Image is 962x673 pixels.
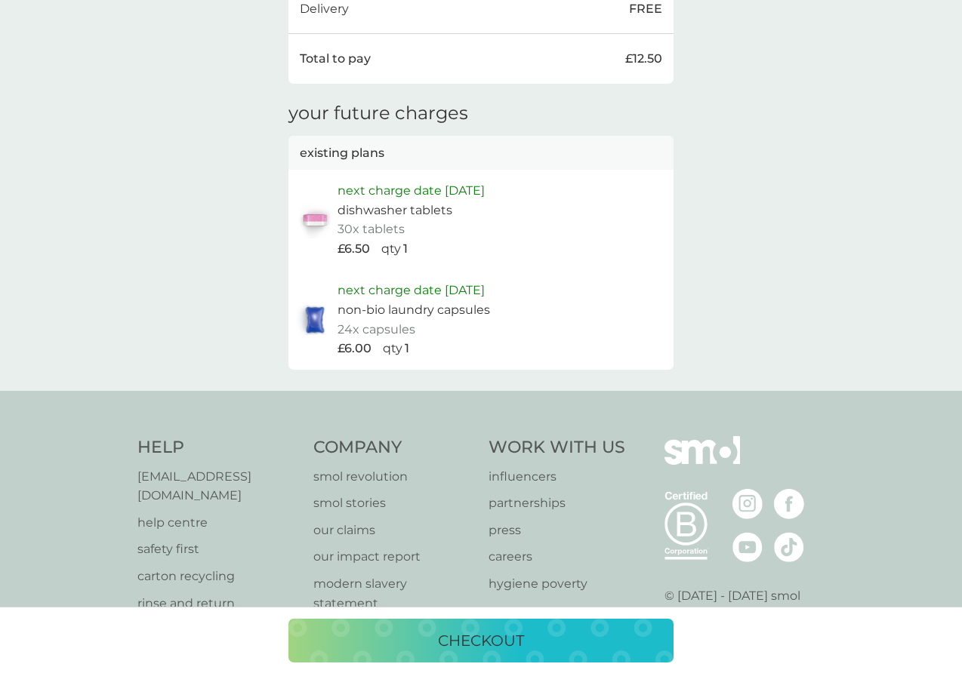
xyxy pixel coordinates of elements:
[381,239,401,259] p: qty
[137,436,298,459] h4: Help
[774,532,804,562] img: visit the smol Tiktok page
[338,300,490,320] p: non-bio laundry capsules
[137,513,298,533] a: help centre
[489,574,625,594] a: hygiene poverty
[338,320,415,340] p: 24x capsules
[338,181,485,201] p: next charge date [DATE]
[313,436,474,459] h4: Company
[625,49,662,69] p: £12.50
[489,493,625,513] a: partnerships
[288,619,674,662] button: checkout
[313,467,474,487] a: smol revolution
[300,143,384,163] p: existing plans
[313,574,474,613] a: modern slavery statement
[489,467,625,487] a: influencers
[338,239,370,259] p: £6.50
[338,339,372,358] p: £6.00
[313,521,474,540] a: our claims
[405,339,409,358] p: 1
[300,49,371,69] p: Total to pay
[664,586,825,625] p: © [DATE] - [DATE] smol limited
[489,436,625,459] h4: Work With Us
[137,594,298,613] a: rinse and return
[438,628,524,653] p: checkout
[732,489,763,519] img: visit the smol Instagram page
[288,103,468,124] h3: your future charges
[774,489,804,519] img: visit the smol Facebook page
[383,339,402,358] p: qty
[313,493,474,513] a: smol stories
[489,547,625,567] a: careers
[137,567,298,586] a: carton recycling
[403,239,408,259] p: 1
[313,547,474,567] a: our impact report
[664,436,740,487] img: smol
[137,467,298,506] a: [EMAIL_ADDRESS][DOMAIN_NAME]
[338,220,405,239] p: 30x tablets
[732,532,763,562] img: visit the smol Youtube page
[338,281,485,300] p: next charge date [DATE]
[338,201,452,220] p: dishwasher tablets
[489,521,625,540] a: press
[137,539,298,559] a: safety first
